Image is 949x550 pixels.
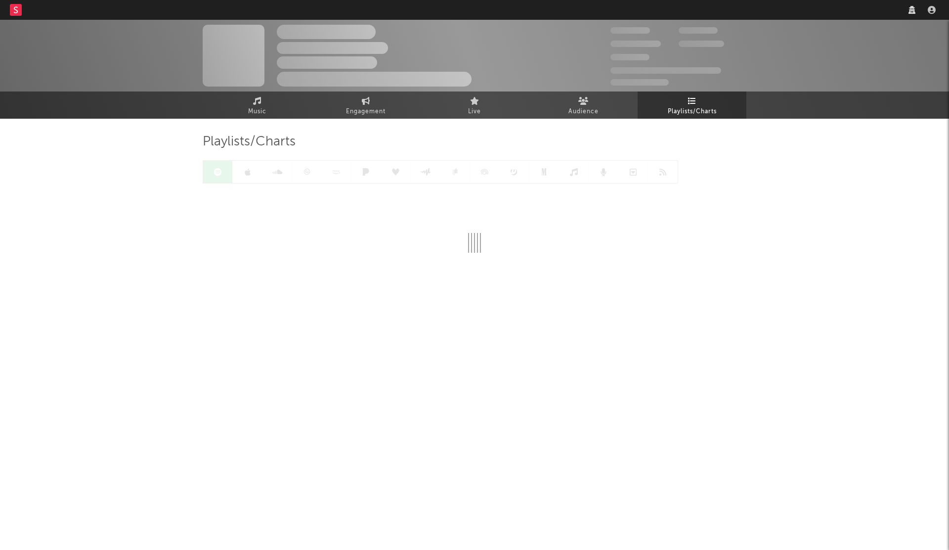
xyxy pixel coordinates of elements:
[679,41,724,47] span: 1,000,000
[610,79,669,86] span: Jump Score: 85.0
[610,41,661,47] span: 50,000,000
[668,106,717,118] span: Playlists/Charts
[610,27,650,34] span: 300,000
[610,54,649,60] span: 100,000
[311,92,420,119] a: Engagement
[203,136,296,148] span: Playlists/Charts
[420,92,529,119] a: Live
[679,27,718,34] span: 100,000
[468,106,481,118] span: Live
[248,106,266,118] span: Music
[203,92,311,119] a: Music
[610,67,721,74] span: 50,000,000 Monthly Listeners
[568,106,599,118] span: Audience
[529,92,638,119] a: Audience
[638,92,746,119] a: Playlists/Charts
[346,106,386,118] span: Engagement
